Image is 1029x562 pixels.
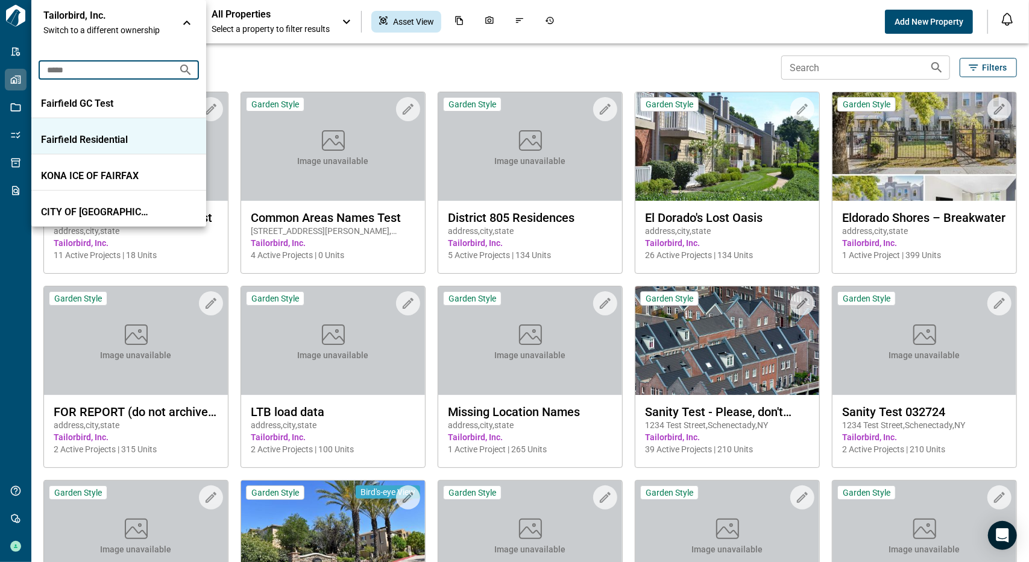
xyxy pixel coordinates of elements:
[174,58,198,82] button: Search organizations
[41,98,149,110] p: Fairfield GC Test
[43,10,152,22] p: Tailorbird, Inc.
[988,521,1017,550] div: Open Intercom Messenger
[41,170,149,182] p: KONA ICE OF FAIRFAX
[41,206,149,218] p: CITY OF [GEOGRAPHIC_DATA]
[43,24,170,36] span: Switch to a different ownership
[41,134,149,146] p: Fairfield Residential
